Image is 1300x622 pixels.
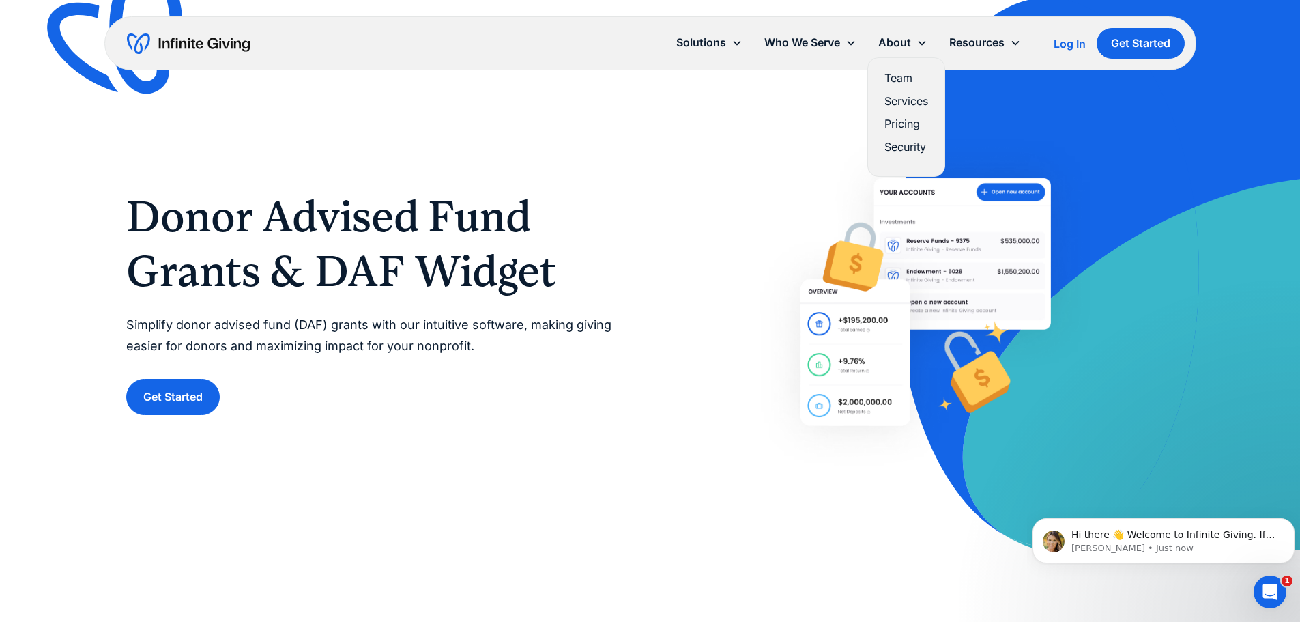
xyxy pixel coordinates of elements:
[884,115,928,133] a: Pricing
[676,33,726,52] div: Solutions
[884,92,928,111] a: Services
[884,138,928,156] a: Security
[753,28,867,57] div: Who We Serve
[126,189,623,298] h1: Donor Advised Fund Grants & DAF Widget
[867,57,945,177] nav: About
[665,28,753,57] div: Solutions
[1054,36,1086,52] a: Log In
[127,33,250,55] a: home
[126,315,623,356] p: Simplify donor advised fund (DAF) grants with our intuitive software, making giving easier for do...
[949,33,1005,52] div: Resources
[753,131,1098,473] img: Help donors easily give DAF grants to your nonprofit with Infinite Giving’s Donor Advised Fund so...
[867,28,938,57] div: About
[938,28,1032,57] div: Resources
[884,69,928,87] a: Team
[1027,490,1300,585] iframe: Intercom notifications message
[878,33,911,52] div: About
[764,33,840,52] div: Who We Serve
[1097,28,1185,59] a: Get Started
[1054,38,1086,49] div: Log In
[1282,576,1292,586] span: 1
[1254,576,1286,608] iframe: Intercom live chat
[126,379,220,415] a: Get Started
